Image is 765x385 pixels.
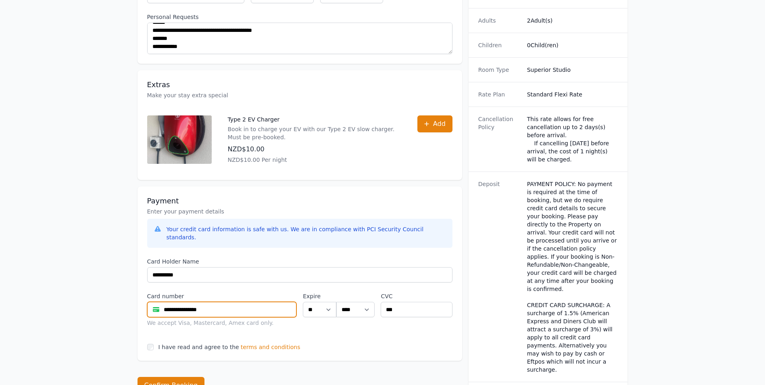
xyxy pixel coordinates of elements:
div: This rate allows for free cancellation up to 2 days(s) before arrival. If cancelling [DATE] befor... [527,115,618,163]
dt: Deposit [478,180,521,374]
h3: Extras [147,80,452,90]
dd: Standard Flexi Rate [527,90,618,98]
span: Add [433,119,446,129]
dt: Cancellation Policy [478,115,521,163]
img: Type 2 EV Charger [147,115,212,164]
dt: Adults [478,17,521,25]
label: Card Holder Name [147,257,452,266]
span: terms and conditions [241,343,300,351]
dd: 2 Adult(s) [527,17,618,25]
dd: 0 Child(ren) [527,41,618,49]
label: Expire [303,292,336,300]
p: NZD$10.00 [228,144,401,154]
label: Personal Requests [147,13,452,21]
div: Your credit card information is safe with us. We are in compliance with PCI Security Council stan... [167,225,446,241]
div: We accept Visa, Mastercard, Amex card only. [147,319,297,327]
label: CVC [381,292,452,300]
p: Enter your payment details [147,207,452,216]
p: Make your stay extra special [147,91,452,99]
dt: Children [478,41,521,49]
button: Add [417,115,452,132]
dt: Rate Plan [478,90,521,98]
label: Card number [147,292,297,300]
p: Book in to charge your EV with our Type 2 EV slow charger. Must be pre-booked. [228,125,401,141]
p: NZD$10.00 Per night [228,156,401,164]
dd: Superior Studio [527,66,618,74]
dt: Room Type [478,66,521,74]
h3: Payment [147,196,452,206]
dd: PAYMENT POLICY: No payment is required at the time of booking, but we do require credit card deta... [527,180,618,374]
p: Type 2 EV Charger [228,115,401,123]
label: I have read and agree to the [158,344,239,350]
label: . [336,292,374,300]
